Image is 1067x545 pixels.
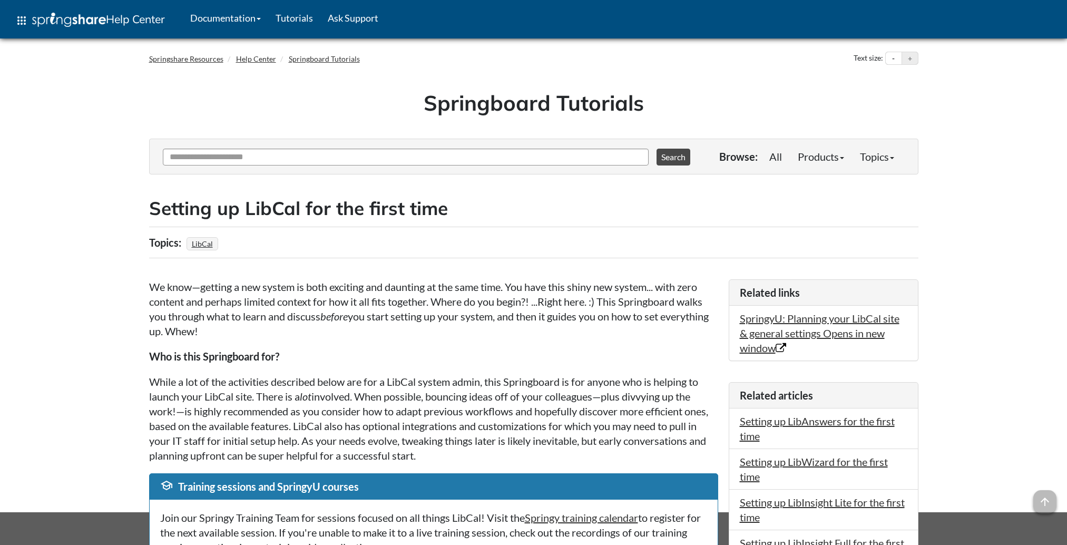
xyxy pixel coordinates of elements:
a: SpringyU: Planning your LibCal site & general settings Opens in new window [740,312,899,354]
a: Setting up LibWizard for the first time [740,455,888,483]
strong: Who is this Springboard for? [149,350,279,363]
a: arrow_upward [1033,491,1056,504]
span: Help Center [106,12,165,26]
a: apps Help Center [8,5,172,36]
span: Training sessions and SpringyU courses [178,480,359,493]
span: school [160,479,173,492]
div: Text size: [851,52,885,65]
img: Springshare [32,13,106,27]
span: apps [15,14,28,27]
em: before [320,310,348,323]
div: Topics: [149,232,184,252]
p: Browse: [719,149,758,164]
a: Setting up LibInsight Lite for the first time [740,496,905,523]
a: Setting up LibAnswers for the first time [740,415,895,442]
a: Springy training calendar [525,511,638,524]
span: arrow_upward [1033,490,1056,513]
span: Related links [740,286,800,299]
em: lot [300,390,311,403]
h2: Setting up LibCal for the first time [149,196,918,221]
a: Springboard Tutorials [289,54,360,63]
a: LibCal [190,236,214,251]
h1: Springboard Tutorials [157,88,911,118]
a: Products [790,146,852,167]
a: Tutorials [268,5,320,31]
button: Decrease text size [886,52,902,65]
a: Help Center [236,54,276,63]
p: While a lot of the activities described below are for a LibCal system admin, this Springboard is ... [149,374,718,463]
a: All [761,146,790,167]
p: We know—getting a new system is both exciting and daunting at the same time. You have this shiny ... [149,279,718,338]
a: Documentation [183,5,268,31]
button: Search [657,149,690,166]
a: Ask Support [320,5,386,31]
button: Increase text size [902,52,918,65]
a: Topics [852,146,902,167]
a: Springshare Resources [149,54,223,63]
div: This site uses cookies as well as records your IP address for usage statistics. [139,520,929,537]
span: Related articles [740,389,813,402]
